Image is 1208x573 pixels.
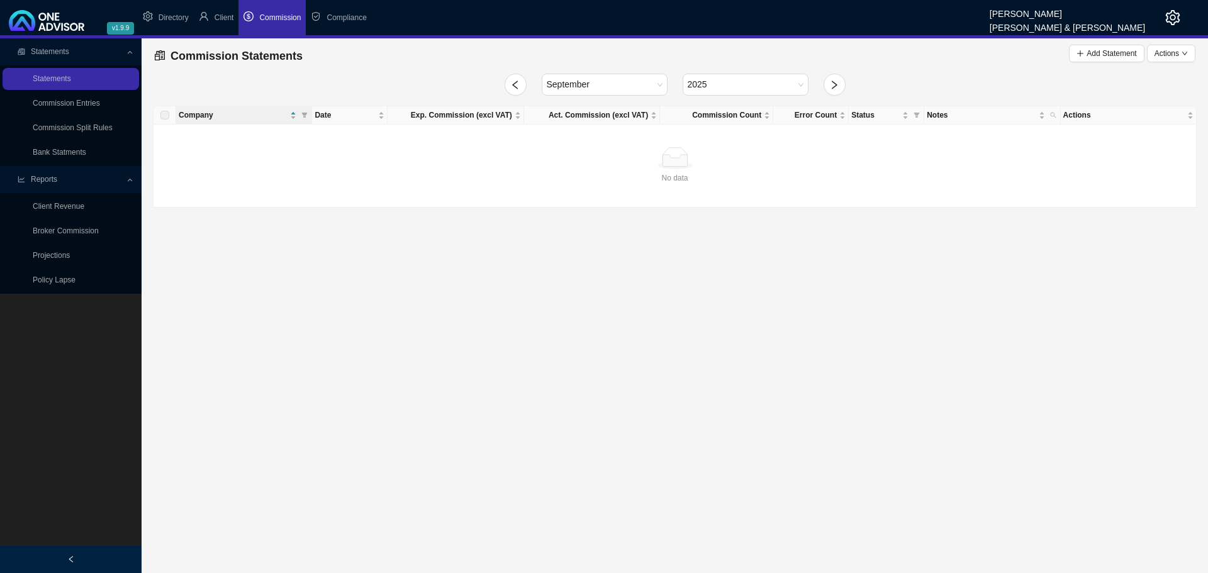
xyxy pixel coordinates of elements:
span: Reports [31,175,57,184]
span: Commission [259,13,301,22]
span: filter [914,112,920,118]
a: Commission Entries [33,99,100,108]
span: Notes [927,109,1036,121]
span: Directory [159,13,189,22]
span: search [1048,106,1059,124]
span: safety [311,11,321,21]
span: reconciliation [154,50,165,61]
div: [PERSON_NAME] & [PERSON_NAME] [990,17,1145,31]
th: Notes [924,106,1060,125]
th: Actions [1061,106,1197,125]
span: Client [215,13,234,22]
span: filter [299,106,310,124]
span: Actions [1155,47,1179,60]
th: Error Count [773,106,849,125]
span: filter [301,112,308,118]
span: filter [911,106,922,124]
span: left [67,555,75,563]
span: setting [143,11,153,21]
span: search [1050,112,1056,118]
a: Bank Statments [33,148,86,157]
span: user [199,11,209,21]
th: Date [312,106,388,125]
span: Error Count [776,109,837,121]
a: Broker Commission [33,226,99,235]
span: v1.9.9 [107,22,134,35]
span: Commission Statements [171,50,303,62]
a: Client Revenue [33,202,84,211]
div: No data [159,172,1191,184]
th: Act. Commission (excl VAT) [524,106,660,125]
img: 2df55531c6924b55f21c4cf5d4484680-logo-light.svg [9,10,84,31]
span: reconciliation [18,48,25,55]
span: Statements [31,47,69,56]
div: [PERSON_NAME] [990,3,1145,17]
span: Add Statement [1087,47,1136,60]
span: plus [1077,50,1084,57]
a: Statements [33,74,71,83]
a: Projections [33,251,70,260]
span: Date [315,109,376,121]
span: down [1182,50,1188,57]
th: Status [849,106,924,125]
a: Policy Lapse [33,275,75,284]
span: Company [179,109,288,121]
span: dollar [243,11,254,21]
button: Actionsdown [1147,45,1195,62]
a: Commission Split Rules [33,123,113,132]
span: right [829,80,839,90]
span: Status [851,109,900,121]
span: September [547,74,663,95]
span: setting [1165,10,1180,25]
span: left [510,80,520,90]
th: Commission Count [660,106,773,125]
span: Actions [1063,109,1185,121]
button: Add Statement [1069,45,1144,62]
span: 2025 [688,74,803,95]
span: line-chart [18,175,25,183]
span: Exp. Commission (excl VAT) [390,109,512,121]
span: Act. Commission (excl VAT) [527,109,648,121]
span: Commission Count [663,109,761,121]
th: Exp. Commission (excl VAT) [388,106,523,125]
span: Compliance [327,13,366,22]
